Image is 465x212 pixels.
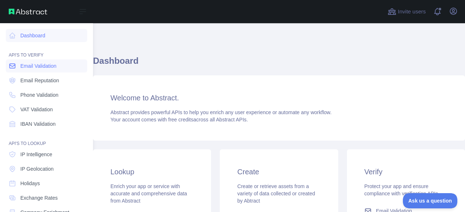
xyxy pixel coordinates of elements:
[6,148,87,161] a: IP Intelligence
[9,9,47,14] img: Abstract API
[6,117,87,130] a: IBAN Validation
[6,29,87,42] a: Dashboard
[20,194,58,201] span: Exchange Rates
[20,77,59,84] span: Email Reputation
[237,183,315,204] span: Create or retrieve assets from a variety of data collected or created by Abtract
[6,43,87,58] div: API'S TO VERIFY
[386,6,427,17] button: Invite users
[6,162,87,175] a: IP Geolocation
[168,117,193,122] span: free credits
[20,180,40,187] span: Holidays
[20,165,54,172] span: IP Geolocation
[20,106,53,113] span: VAT Validation
[20,91,58,99] span: Phone Validation
[6,191,87,204] a: Exchange Rates
[403,193,458,208] iframe: Toggle Customer Support
[110,117,248,122] span: Your account comes with across all Abstract APIs.
[110,93,448,103] h3: Welcome to Abstract.
[6,103,87,116] a: VAT Validation
[110,167,194,177] h3: Lookup
[364,183,438,196] span: Protect your app and ensure compliance with verification APIs
[20,151,52,158] span: IP Intelligence
[6,132,87,146] div: API'S TO LOOKUP
[20,120,56,128] span: IBAN Validation
[237,167,320,177] h3: Create
[6,74,87,87] a: Email Reputation
[6,177,87,190] a: Holidays
[6,59,87,72] a: Email Validation
[398,8,426,16] span: Invite users
[110,109,332,115] span: Abstract provides powerful APIs to help you enrich any user experience or automate any workflow.
[110,183,187,204] span: Enrich your app or service with accurate and comprehensive data from Abstract
[364,167,448,177] h3: Verify
[20,62,56,70] span: Email Validation
[93,55,465,72] h1: Dashboard
[6,88,87,101] a: Phone Validation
